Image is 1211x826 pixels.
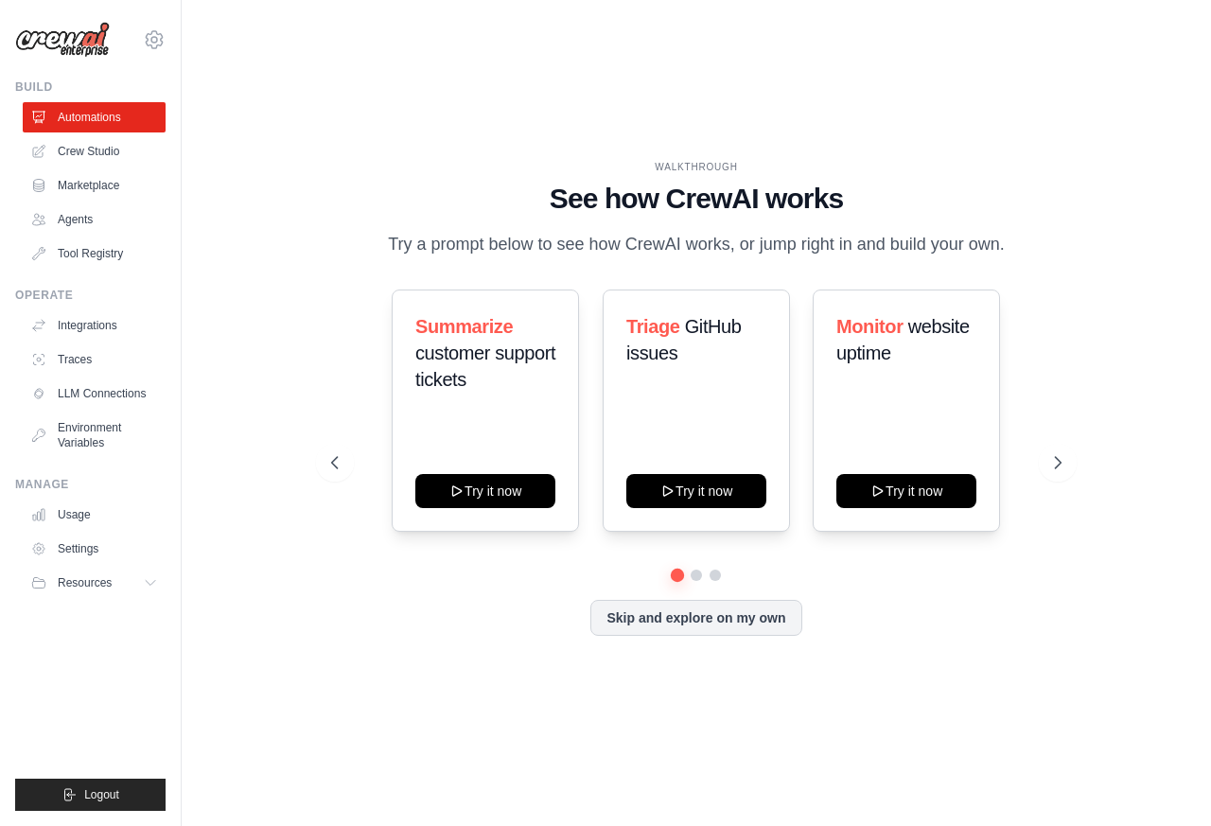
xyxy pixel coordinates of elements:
img: Logo [15,22,110,58]
a: Marketplace [23,170,166,201]
span: GitHub issues [626,316,742,363]
span: Summarize [415,316,513,337]
span: Triage [626,316,680,337]
a: LLM Connections [23,378,166,409]
a: Traces [23,344,166,375]
span: Resources [58,575,112,590]
span: customer support tickets [415,343,555,390]
div: WALKTHROUGH [331,160,1061,174]
button: Try it now [836,474,976,508]
a: Tool Registry [23,238,166,269]
div: Build [15,79,166,95]
span: Monitor [836,316,904,337]
a: Agents [23,204,166,235]
div: Operate [15,288,166,303]
button: Skip and explore on my own [590,600,801,636]
a: Crew Studio [23,136,166,167]
a: Integrations [23,310,166,341]
span: Logout [84,787,119,802]
a: Settings [23,534,166,564]
h1: See how CrewAI works [331,182,1061,216]
a: Automations [23,102,166,132]
div: Manage [15,477,166,492]
button: Logout [15,779,166,811]
a: Environment Variables [23,413,166,458]
button: Resources [23,568,166,598]
p: Try a prompt below to see how CrewAI works, or jump right in and build your own. [378,231,1014,258]
button: Try it now [415,474,555,508]
span: website uptime [836,316,970,363]
iframe: Chat Widget [1116,735,1211,826]
a: Usage [23,500,166,530]
button: Try it now [626,474,766,508]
